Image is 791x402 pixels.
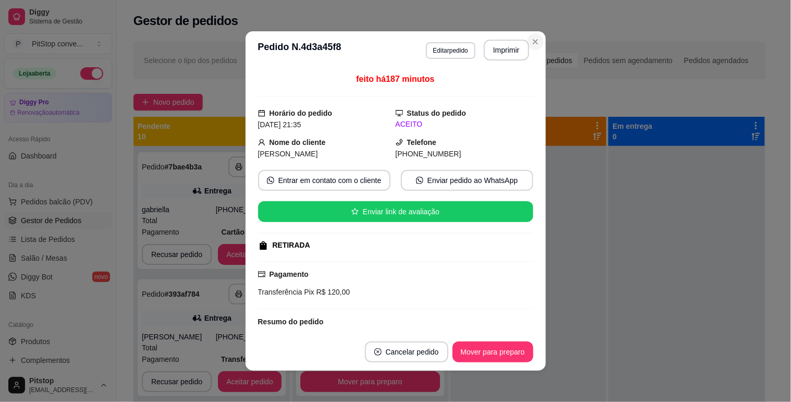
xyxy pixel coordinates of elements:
[314,288,350,296] span: R$ 120,00
[396,150,461,158] span: [PHONE_NUMBER]
[396,119,533,130] div: ACEITO
[258,40,342,60] h3: Pedido N. 4d3a45f8
[426,42,476,59] button: Editarpedido
[258,201,533,222] button: starEnviar link de avaliação
[258,109,265,117] span: calendar
[365,342,448,362] button: close-circleCancelar pedido
[396,109,403,117] span: desktop
[416,177,423,184] span: whats-app
[258,288,314,296] span: Transferência Pix
[401,170,533,191] button: whats-appEnviar pedido ao WhatsApp
[356,75,434,83] span: feito há 187 minutos
[270,109,333,117] strong: Horário do pedido
[407,109,467,117] strong: Status do pedido
[258,271,265,278] span: credit-card
[258,170,391,191] button: whats-appEntrar em contato com o cliente
[258,120,301,129] span: [DATE] 21:35
[270,270,309,278] strong: Pagamento
[453,342,533,362] button: Mover para preparo
[258,139,265,146] span: user
[258,318,324,326] strong: Resumo do pedido
[351,208,359,215] span: star
[527,33,544,50] button: Close
[374,348,382,356] span: close-circle
[258,150,318,158] span: [PERSON_NAME]
[267,177,274,184] span: whats-app
[407,138,437,147] strong: Telefone
[396,139,403,146] span: phone
[484,40,529,60] button: Imprimir
[270,138,326,147] strong: Nome do cliente
[273,240,310,251] div: RETIRADA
